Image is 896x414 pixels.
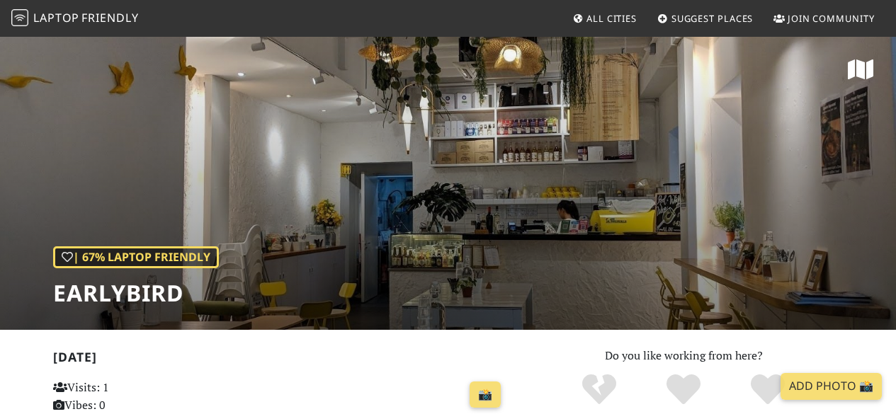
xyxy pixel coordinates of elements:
[671,12,754,25] span: Suggest Places
[725,372,810,408] div: Definitely!
[53,280,219,306] h1: Earlybird
[781,373,882,400] a: Add Photo 📸
[642,372,726,408] div: Yes
[652,6,759,31] a: Suggest Places
[586,12,637,25] span: All Cities
[11,6,139,31] a: LaptopFriendly LaptopFriendly
[768,6,880,31] a: Join Community
[81,10,138,25] span: Friendly
[788,12,875,25] span: Join Community
[11,9,28,26] img: LaptopFriendly
[567,6,642,31] a: All Cities
[524,347,844,365] p: Do you like working from here?
[557,372,642,408] div: No
[53,350,507,370] h2: [DATE]
[470,381,501,408] a: 📸
[53,246,219,269] div: | 67% Laptop Friendly
[33,10,79,25] span: Laptop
